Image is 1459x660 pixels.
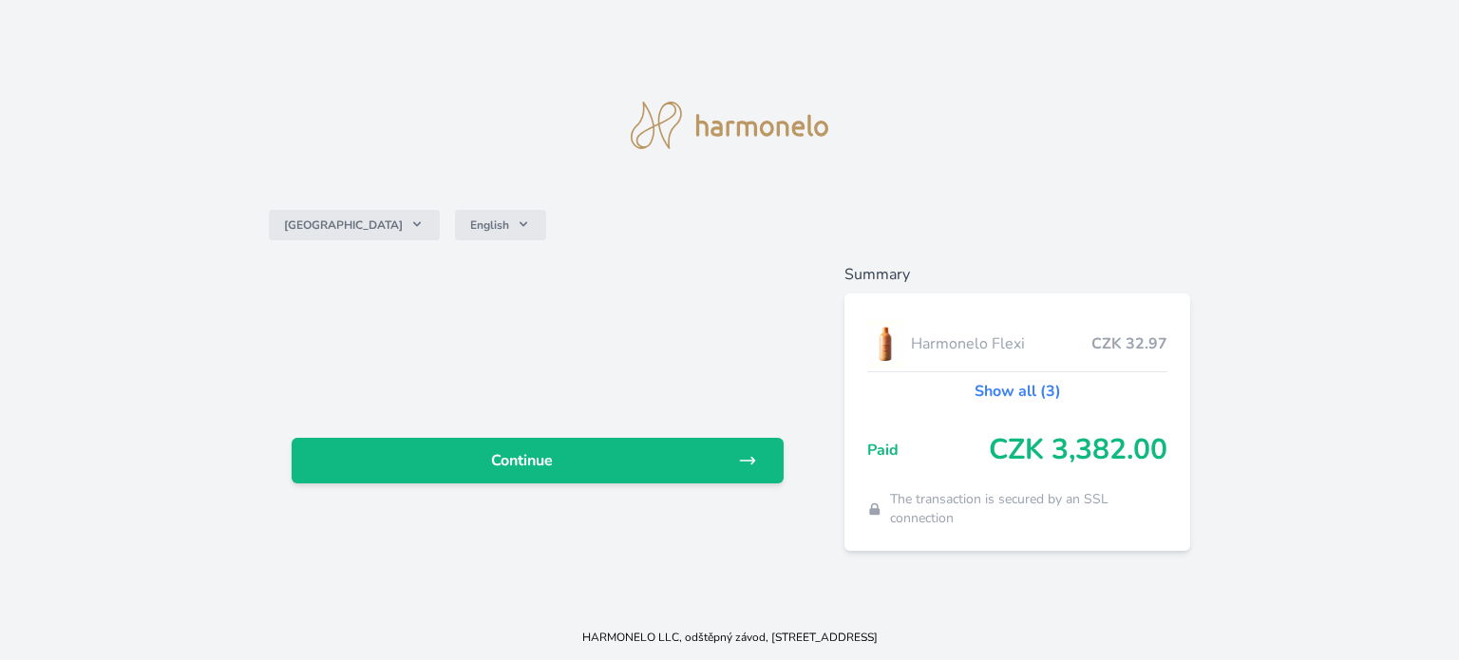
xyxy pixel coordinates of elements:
button: English [455,210,546,240]
span: CZK 3,382.00 [989,433,1167,467]
span: Paid [867,439,989,462]
img: logo.svg [631,102,828,149]
img: CLEAN_FLEXI_se_stinem_x-hi_(1)-lo.jpg [867,320,903,368]
button: [GEOGRAPHIC_DATA] [269,210,440,240]
a: Show all (3) [975,380,1061,403]
a: Continue [292,438,784,483]
span: The transaction is secured by an SSL connection [890,490,1168,528]
span: CZK 32.97 [1091,332,1167,355]
span: Continue [307,449,738,472]
span: Harmonelo Flexi [911,332,1091,355]
h6: Summary [844,263,1190,286]
span: [GEOGRAPHIC_DATA] [284,217,403,233]
span: English [470,217,509,233]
